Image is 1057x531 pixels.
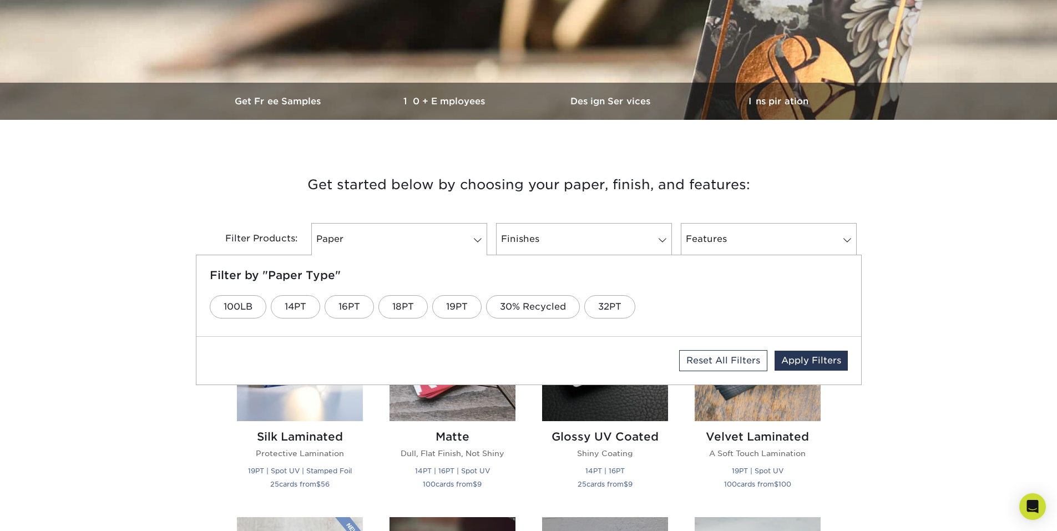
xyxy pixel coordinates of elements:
[210,295,266,318] a: 100LB
[378,295,428,318] a: 18PT
[496,223,672,255] a: Finishes
[321,480,330,488] span: 56
[477,480,482,488] span: 9
[237,295,363,503] a: Silk Laminated Business Cards Silk Laminated Protective Lamination 19PT | Spot UV | Stamped Foil ...
[695,448,821,459] p: A Soft Touch Lamination
[486,295,580,318] a: 30% Recycled
[628,480,633,488] span: 9
[578,480,633,488] small: cards from
[423,480,482,488] small: cards from
[271,295,320,318] a: 14PT
[432,295,482,318] a: 19PT
[584,295,635,318] a: 32PT
[196,83,362,120] a: Get Free Samples
[681,223,857,255] a: Features
[237,430,363,443] h2: Silk Laminated
[542,430,668,443] h2: Glossy UV Coated
[270,480,279,488] span: 25
[542,448,668,459] p: Shiny Coating
[732,467,783,475] small: 19PT | Spot UV
[316,480,321,488] span: $
[1019,493,1046,520] div: Open Intercom Messenger
[695,83,862,120] a: Inspiration
[390,430,515,443] h2: Matte
[362,96,529,107] h3: 10+ Employees
[390,295,515,503] a: Matte Business Cards Matte Dull, Flat Finish, Not Shiny 14PT | 16PT | Spot UV 100cards from$9
[237,448,363,459] p: Protective Lamination
[724,480,737,488] span: 100
[775,351,848,371] a: Apply Filters
[529,96,695,107] h3: Design Services
[325,295,374,318] a: 16PT
[196,96,362,107] h3: Get Free Samples
[695,96,862,107] h3: Inspiration
[585,467,625,475] small: 14PT | 16PT
[679,350,767,371] a: Reset All Filters
[695,430,821,443] h2: Velvet Laminated
[210,269,848,282] h5: Filter by "Paper Type"
[695,295,821,503] a: Velvet Laminated Business Cards Velvet Laminated A Soft Touch Lamination 19PT | Spot UV 100cards ...
[542,295,668,503] a: Glossy UV Coated Business Cards Glossy UV Coated Shiny Coating 14PT | 16PT 25cards from$9
[196,223,307,255] div: Filter Products:
[390,448,515,459] p: Dull, Flat Finish, Not Shiny
[778,480,791,488] span: 100
[529,83,695,120] a: Design Services
[624,480,628,488] span: $
[270,480,330,488] small: cards from
[415,467,490,475] small: 14PT | 16PT | Spot UV
[774,480,778,488] span: $
[311,223,487,255] a: Paper
[204,160,853,210] h3: Get started below by choosing your paper, finish, and features:
[473,480,477,488] span: $
[423,480,436,488] span: 100
[724,480,791,488] small: cards from
[362,83,529,120] a: 10+ Employees
[578,480,586,488] span: 25
[248,467,352,475] small: 19PT | Spot UV | Stamped Foil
